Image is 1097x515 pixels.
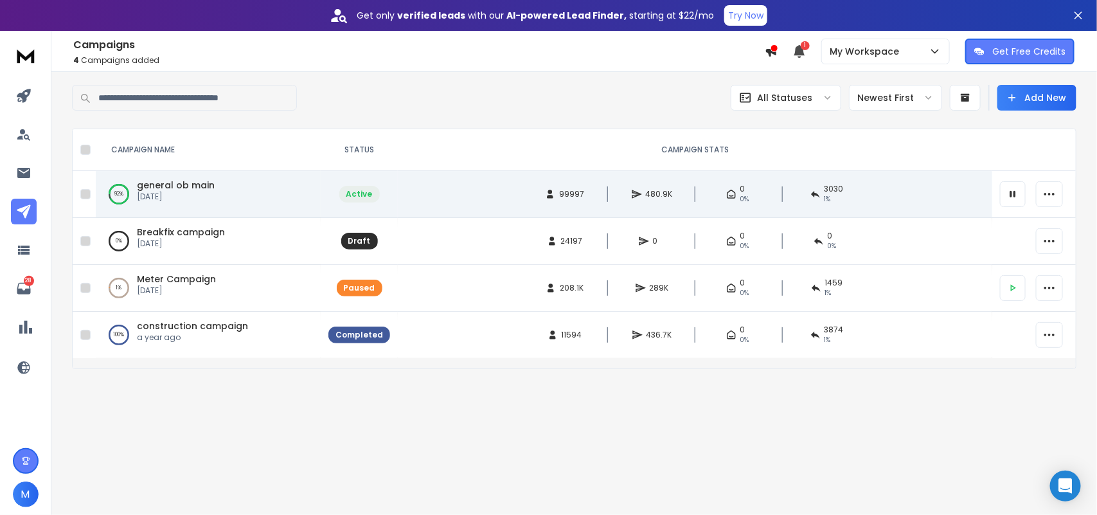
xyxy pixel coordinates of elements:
a: 28 [11,276,37,302]
button: Get Free Credits [965,39,1075,64]
p: [DATE] [137,285,216,296]
td: 92%general ob main[DATE] [96,171,321,218]
span: 0 [828,231,833,241]
a: Meter Campaign [137,273,216,285]
p: My Workspace [830,45,904,58]
span: 0 [740,325,745,335]
span: 1 % [825,288,832,298]
div: Draft [348,236,371,246]
div: Open Intercom Messenger [1050,471,1081,501]
p: Get only with our starting at $22/mo [357,9,714,22]
p: 100 % [114,329,125,341]
th: STATUS [321,129,398,171]
p: 1 % [116,282,122,294]
div: Paused [344,283,375,293]
span: 11594 [562,330,582,340]
span: 1 [801,41,810,50]
span: 4 [73,55,79,66]
span: 480.9K [646,189,673,199]
span: 0% [828,241,837,251]
p: Get Free Credits [992,45,1066,58]
span: 0 [740,278,745,288]
strong: verified leads [397,9,465,22]
h1: Campaigns [73,37,765,53]
p: 28 [24,276,34,286]
p: 92 % [114,188,123,201]
span: 436.7K [647,330,672,340]
span: 0% [740,194,749,204]
button: M [13,482,39,507]
span: 0 [740,231,745,241]
strong: AI-powered Lead Finder, [506,9,627,22]
p: a year ago [137,332,248,343]
span: 1 % [825,194,831,204]
span: 1 % [825,335,831,345]
td: 100%construction campaigna year ago [96,312,321,359]
button: Add New [997,85,1076,111]
p: [DATE] [137,192,215,202]
td: 1%Meter Campaign[DATE] [96,265,321,312]
td: 0%Breakfix campaign[DATE] [96,218,321,265]
p: Try Now [728,9,763,22]
span: 3874 [825,325,844,335]
p: All Statuses [757,91,812,104]
p: [DATE] [137,239,225,249]
a: construction campaign [137,320,248,332]
span: 0 [653,236,666,246]
div: Active [346,189,373,199]
img: logo [13,44,39,68]
p: Campaigns added [73,55,765,66]
a: general ob main [137,179,215,192]
span: 289K [650,283,669,293]
span: 99997 [559,189,584,199]
span: 3030 [825,184,844,194]
span: 0 [740,184,745,194]
span: 0% [740,335,749,345]
th: CAMPAIGN NAME [96,129,321,171]
span: 208.1K [560,283,584,293]
button: Try Now [724,5,767,26]
p: 0 % [116,235,122,248]
th: CAMPAIGN STATS [398,129,992,171]
div: Completed [335,330,383,340]
span: 24197 [561,236,583,246]
span: 1459 [825,278,843,288]
span: 0% [740,241,749,251]
a: Breakfix campaign [137,226,225,239]
span: 0% [740,288,749,298]
button: Newest First [849,85,942,111]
